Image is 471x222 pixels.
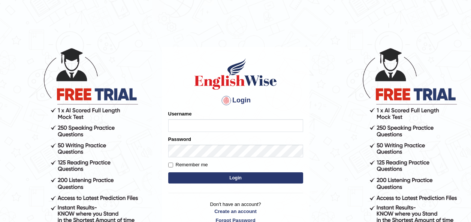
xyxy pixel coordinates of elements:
label: Remember me [168,161,208,169]
a: Create an account [168,208,303,215]
label: Username [168,110,192,117]
button: Login [168,172,303,184]
img: Logo of English Wise sign in for intelligent practice with AI [193,57,278,91]
h4: Login [168,95,303,107]
label: Password [168,136,191,143]
input: Remember me [168,163,173,167]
